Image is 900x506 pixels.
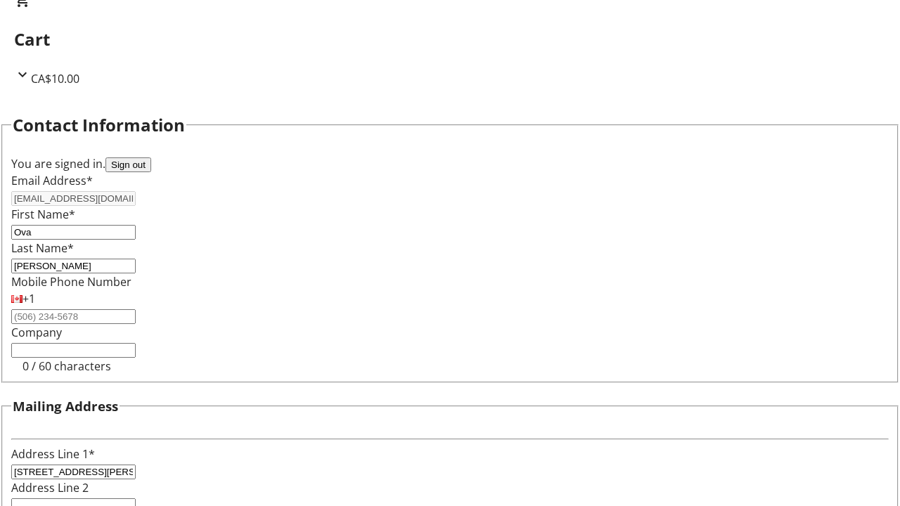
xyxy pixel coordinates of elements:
[11,309,136,324] input: (506) 234-5678
[105,157,151,172] button: Sign out
[11,325,62,340] label: Company
[22,358,111,374] tr-character-limit: 0 / 60 characters
[11,446,95,462] label: Address Line 1*
[11,207,75,222] label: First Name*
[11,240,74,256] label: Last Name*
[14,27,886,52] h2: Cart
[11,465,136,479] input: Address
[11,155,889,172] div: You are signed in.
[11,274,131,290] label: Mobile Phone Number
[11,480,89,495] label: Address Line 2
[13,112,185,138] h2: Contact Information
[13,396,118,416] h3: Mailing Address
[11,173,93,188] label: Email Address*
[31,71,79,86] span: CA$10.00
